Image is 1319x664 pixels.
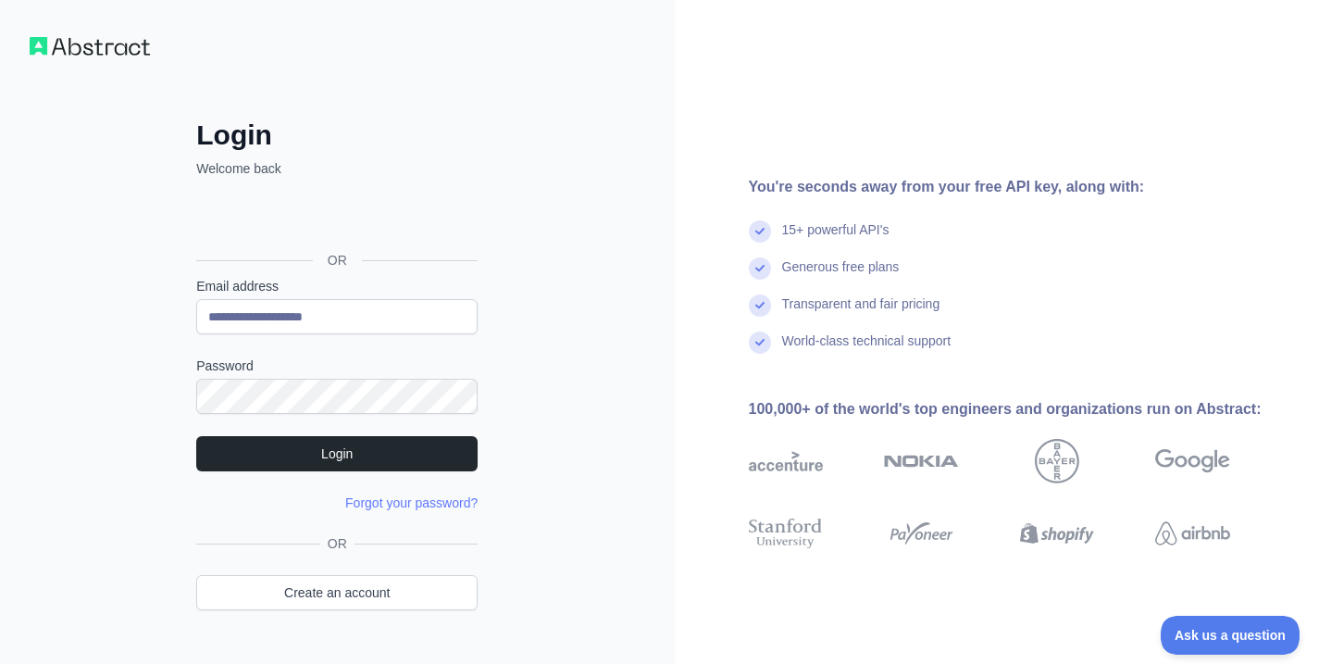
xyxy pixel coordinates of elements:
[749,515,824,552] img: stanford university
[749,176,1290,198] div: You're seconds away from your free API key, along with:
[187,198,483,239] iframe: Bouton "Se connecter avec Google"
[749,220,771,243] img: check mark
[30,37,150,56] img: Workflow
[1155,439,1230,483] img: google
[313,251,362,269] span: OR
[782,257,900,294] div: Generous free plans
[1020,515,1095,552] img: shopify
[1155,515,1230,552] img: airbnb
[345,495,478,510] a: Forgot your password?
[749,439,824,483] img: accenture
[749,294,771,317] img: check mark
[1161,616,1300,655] iframe: Toggle Customer Support
[749,257,771,280] img: check mark
[884,515,959,552] img: payoneer
[782,332,952,369] div: World-class technical support
[196,277,478,295] label: Email address
[196,159,478,178] p: Welcome back
[782,294,940,332] div: Transparent and fair pricing
[196,119,478,152] h2: Login
[196,357,478,375] label: Password
[884,439,959,483] img: nokia
[1035,439,1079,483] img: bayer
[749,332,771,354] img: check mark
[196,575,478,610] a: Create an account
[196,436,478,471] button: Login
[782,220,890,257] div: 15+ powerful API's
[320,534,355,553] span: OR
[749,398,1290,420] div: 100,000+ of the world's top engineers and organizations run on Abstract:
